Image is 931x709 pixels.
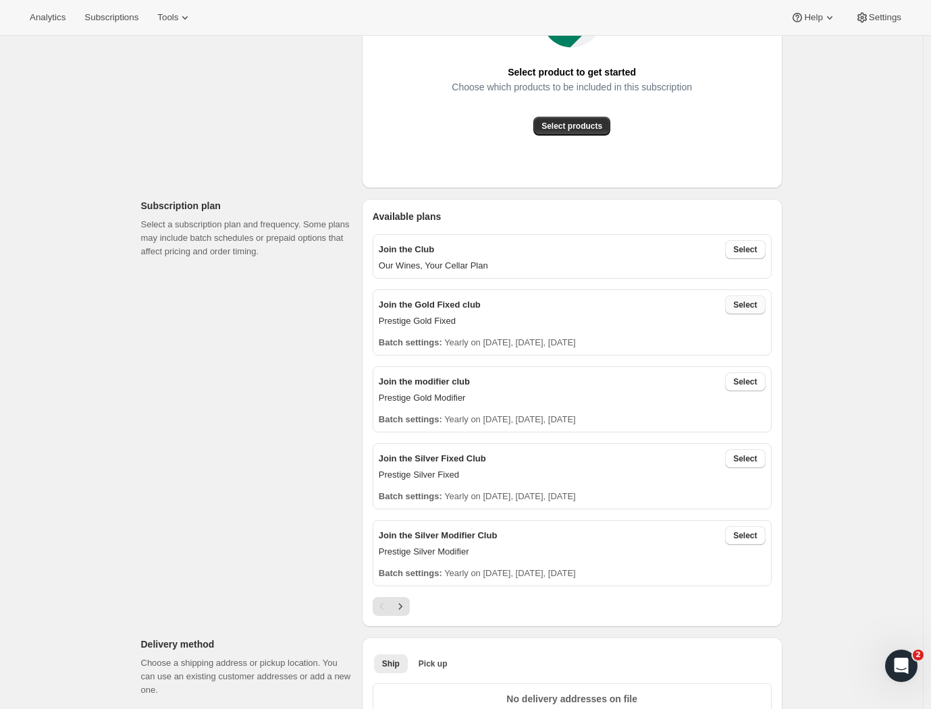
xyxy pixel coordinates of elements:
[84,12,138,23] span: Subscriptions
[733,244,757,255] span: Select
[149,8,200,27] button: Tools
[373,210,441,223] span: Available plans
[141,637,351,651] p: Delivery method
[379,568,442,578] span: Batch settings:
[725,449,765,468] button: Select
[508,63,636,82] span: Select product to get started
[725,372,765,391] button: Select
[379,314,766,328] p: Prestige Gold Fixed
[733,300,757,310] span: Select
[804,12,822,23] span: Help
[444,337,576,347] span: Yearly on [DATE], [DATE], [DATE]
[76,8,147,27] button: Subscriptions
[391,597,410,616] button: Next
[452,78,692,96] span: Choose which products to be included in this subscription
[725,526,765,545] button: Select
[444,491,576,501] span: Yearly on [DATE], [DATE], [DATE]
[379,391,766,405] p: Prestige Gold Modifier
[725,240,765,259] button: Select
[847,8,909,27] button: Settings
[782,8,844,27] button: Help
[157,12,178,23] span: Tools
[733,376,757,387] span: Select
[379,545,766,559] p: Prestige Silver Modifier
[379,414,442,424] span: Batch settings:
[30,12,65,23] span: Analytics
[379,468,766,482] p: Prestige Silver Fixed
[733,453,757,464] span: Select
[733,530,757,541] span: Select
[22,8,74,27] button: Analytics
[869,12,901,23] span: Settings
[444,414,576,424] span: Yearly on [DATE], [DATE], [DATE]
[379,298,481,312] p: Join the Gold Fixed club
[885,650,917,682] iframe: Intercom live chat
[381,692,763,706] p: No delivery addresses on file
[379,375,470,389] p: Join the modifier club
[379,243,434,256] p: Join the Club
[141,656,351,697] p: Choose a shipping address or pickup location. You can use an existing customer addresses or add a...
[913,650,924,660] span: 2
[379,452,486,465] p: Join the Silver Fixed Club
[141,199,351,212] p: Subscription plan
[382,658,400,669] span: Ship
[141,218,351,258] p: Select a subscription plan and frequency. Some plans may include batch schedules or prepaid optio...
[541,121,602,132] span: Select products
[419,658,448,669] span: Pick up
[444,568,576,578] span: Yearly on [DATE], [DATE], [DATE]
[379,529,498,542] p: Join the Silver Modifier Club
[725,295,765,314] button: Select
[379,491,442,501] span: Batch settings:
[379,259,766,273] p: Our Wines, Your Cellar Plan
[533,117,610,136] button: Select products
[379,337,442,347] span: Batch settings:
[373,597,410,616] nav: Pagination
